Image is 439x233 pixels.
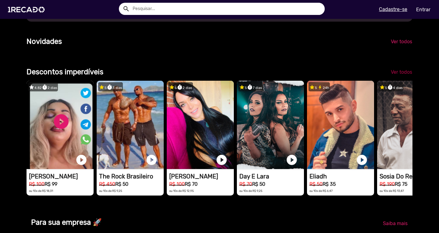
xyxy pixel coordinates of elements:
[27,68,103,76] b: Descontos imperdíveis
[167,81,234,169] video: 1RECADO vídeos dedicados para fãs e empresas
[27,37,62,46] b: Novidades
[252,181,265,187] b: R$ 50
[45,181,57,187] b: R$ 99
[145,154,158,166] a: play_circle_filled
[99,173,164,180] h1: The Rock Brasileiro
[309,181,323,187] small: R$ 50
[391,39,412,44] span: Ver todos
[309,173,374,180] h1: Eliadh
[391,69,412,75] span: Ver todos
[356,154,368,166] a: play_circle_filled
[128,3,325,15] input: Pesquisar...
[216,154,228,166] a: play_circle_filled
[307,81,374,169] video: 1RECADO vídeos dedicados para fãs e empresas
[29,173,94,180] h1: [PERSON_NAME]
[169,181,185,187] small: R$ 100
[380,181,395,187] small: R$ 190
[169,189,194,192] small: ou 10x de R$ 12,95
[99,189,122,192] small: ou 10x de R$ 9,25
[75,154,87,166] a: play_circle_filled
[309,189,333,192] small: ou 10x de R$ 6,47
[29,181,45,187] small: R$ 100
[185,181,198,187] b: R$ 70
[286,154,298,166] a: play_circle_filled
[239,181,252,187] small: R$ 70
[99,181,115,187] small: R$ 450
[239,173,304,180] h1: Day E Lara
[395,181,407,187] b: R$ 75
[120,3,131,14] button: Example home icon
[169,173,234,180] h1: [PERSON_NAME]
[323,181,336,187] b: R$ 35
[383,221,408,226] span: Saiba mais
[239,189,262,192] small: ou 10x de R$ 9,25
[115,181,128,187] b: R$ 50
[97,81,164,169] video: 1RECADO vídeos dedicados para fãs e empresas
[379,6,407,12] u: Cadastre-se
[29,189,53,192] small: ou 10x de R$ 18,31
[237,81,304,169] video: 1RECADO vídeos dedicados para fãs e empresas
[412,4,434,15] a: Entrar
[27,81,94,169] video: 1RECADO vídeos dedicados para fãs e empresas
[380,189,404,192] small: ou 10x de R$ 13,87
[31,218,102,227] b: Para sua empresa 🚀
[123,5,130,12] mat-icon: Example home icon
